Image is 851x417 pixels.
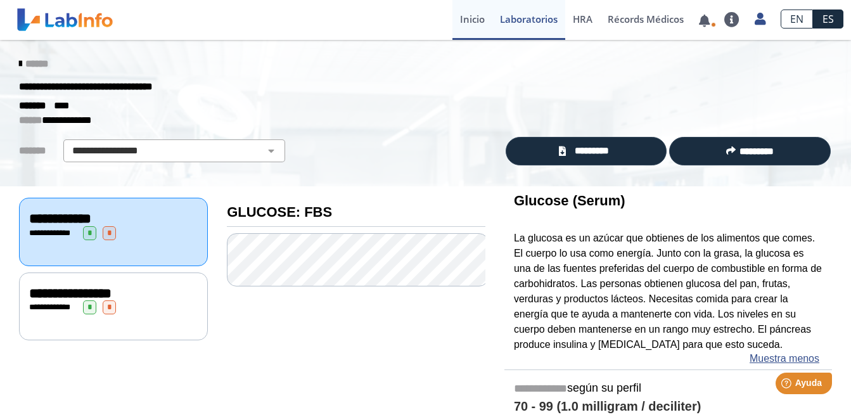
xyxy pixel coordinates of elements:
[750,351,819,366] a: Muestra menos
[514,193,625,208] b: Glucose (Serum)
[514,382,822,396] h5: según su perfil
[738,368,837,403] iframe: Help widget launcher
[781,10,813,29] a: EN
[573,13,592,25] span: HRA
[514,231,822,352] p: La glucosa es un azúcar que obtienes de los alimentos que comes. El cuerpo lo usa como energía. J...
[514,399,822,414] h4: 70 - 99 (1.0 milligram / deciliter)
[813,10,843,29] a: ES
[227,204,332,220] b: GLUCOSE: FBS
